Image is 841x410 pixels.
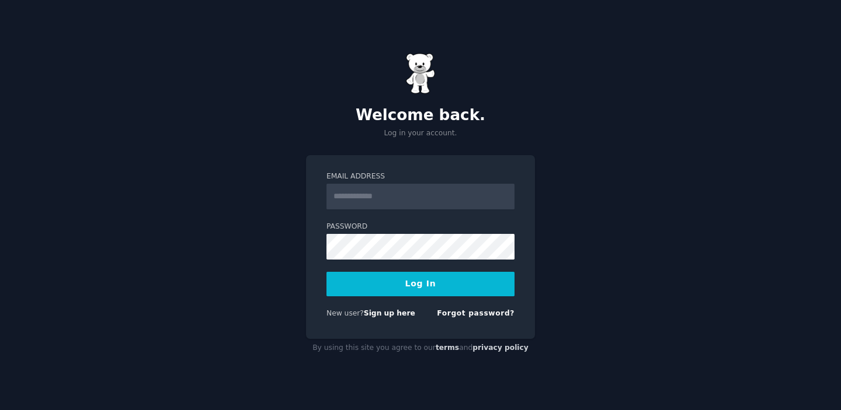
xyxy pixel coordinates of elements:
[437,309,515,317] a: Forgot password?
[306,339,535,358] div: By using this site you agree to our and
[364,309,415,317] a: Sign up here
[472,344,529,352] a: privacy policy
[406,53,435,94] img: Gummy Bear
[436,344,459,352] a: terms
[326,309,364,317] span: New user?
[326,171,515,182] label: Email Address
[326,272,515,296] button: Log In
[306,128,535,139] p: Log in your account.
[326,222,515,232] label: Password
[306,106,535,125] h2: Welcome back.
